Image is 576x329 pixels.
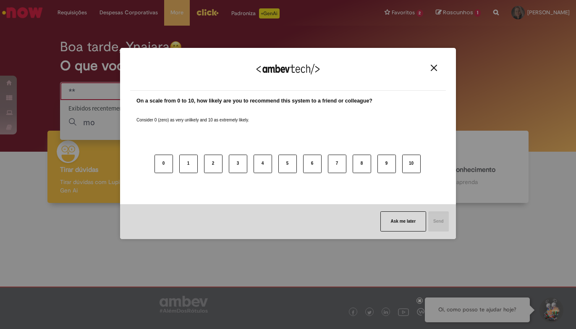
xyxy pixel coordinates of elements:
[328,155,346,173] button: 7
[428,64,440,71] button: Close
[257,64,319,74] img: Logo Ambevtech
[229,155,247,173] button: 3
[154,155,173,173] button: 0
[303,155,322,173] button: 6
[136,97,372,105] label: On a scale from 0 to 10, how likely are you to recommend this system to a friend or colleague?
[380,211,426,232] button: Ask me later
[136,107,249,123] label: Consider 0 (zero) as very unlikely and 10 as extremely likely.
[402,155,421,173] button: 10
[179,155,198,173] button: 1
[377,155,396,173] button: 9
[353,155,371,173] button: 8
[278,155,297,173] button: 5
[254,155,272,173] button: 4
[431,65,437,71] img: Close
[204,155,223,173] button: 2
